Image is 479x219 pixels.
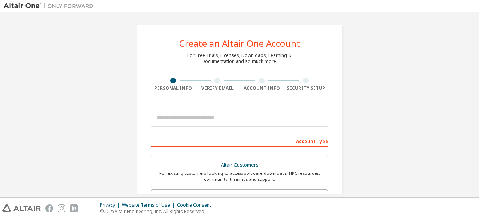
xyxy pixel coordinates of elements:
[58,204,65,212] img: instagram.svg
[156,170,323,182] div: For existing customers looking to access software downloads, HPC resources, community, trainings ...
[4,2,97,10] img: Altair One
[156,160,323,170] div: Altair Customers
[100,208,216,215] p: © 2025 Altair Engineering, Inc. All Rights Reserved.
[45,204,53,212] img: facebook.svg
[151,135,328,147] div: Account Type
[100,202,122,208] div: Privacy
[239,85,284,91] div: Account Info
[122,202,177,208] div: Website Terms of Use
[151,85,195,91] div: Personal Info
[195,85,240,91] div: Verify Email
[179,39,300,48] div: Create an Altair One Account
[187,52,292,64] div: For Free Trials, Licenses, Downloads, Learning & Documentation and so much more.
[70,204,78,212] img: linkedin.svg
[177,202,216,208] div: Cookie Consent
[2,204,41,212] img: altair_logo.svg
[284,85,329,91] div: Security Setup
